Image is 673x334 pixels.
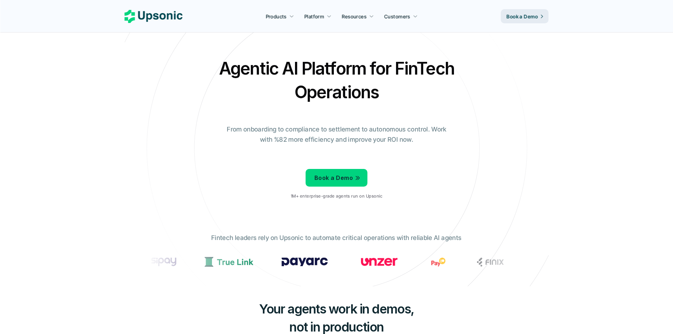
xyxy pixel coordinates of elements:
p: Resources [342,13,367,20]
a: Book a Demo [306,169,367,187]
p: From onboarding to compliance to settlement to autonomous control. Work with %82 more efficiency ... [222,124,451,145]
p: Customers [384,13,411,20]
span: Your agents work in demos, [259,301,414,317]
p: Platform [304,13,324,20]
p: 1M+ enterprise-grade agents run on Upsonic [291,194,382,199]
a: Book a Demo [501,9,549,23]
p: Book a Demo [507,13,538,20]
p: Fintech leaders rely on Upsonic to automate critical operations with reliable AI agents [211,233,461,243]
h2: Agentic AI Platform for FinTech Operations [213,57,460,104]
a: Products [261,10,298,23]
p: Book a Demo [314,173,353,183]
p: Products [266,13,287,20]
